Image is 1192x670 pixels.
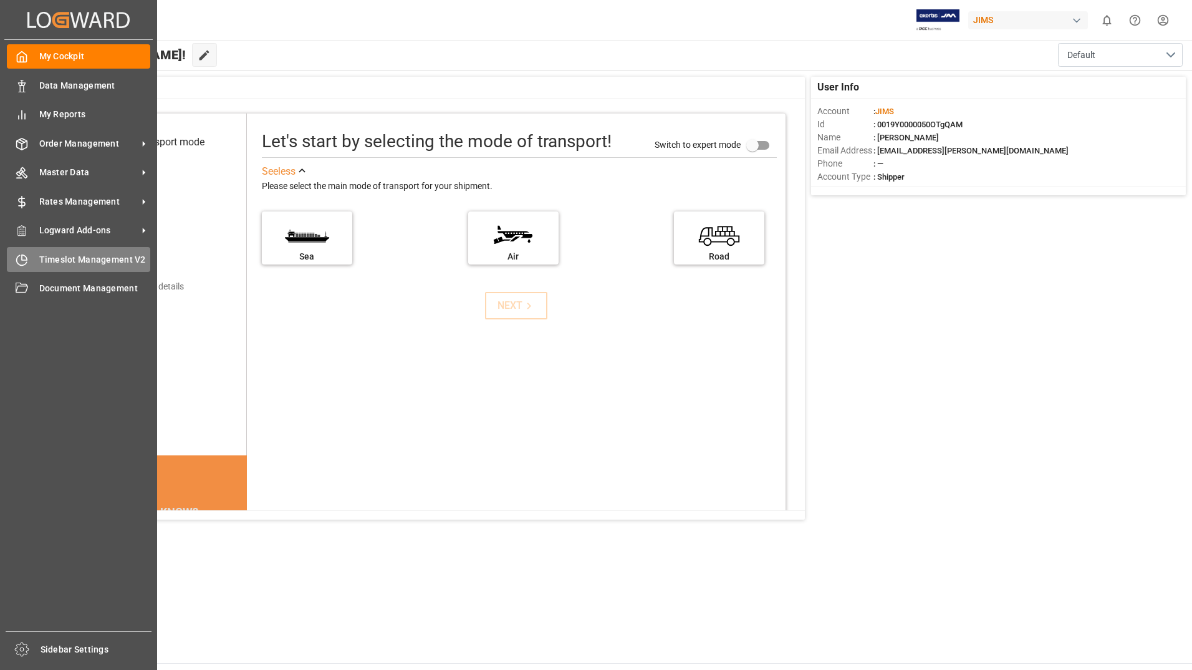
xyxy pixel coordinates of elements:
div: Road [680,250,758,263]
span: Hello [PERSON_NAME]! [52,43,186,67]
button: NEXT [485,292,547,319]
span: Account Type [817,170,873,183]
div: Please select the main mode of transport for your shipment. [262,179,777,194]
div: Let's start by selecting the mode of transport! [262,129,612,155]
span: : 0019Y0000050OTgQAM [873,120,963,129]
button: open menu [1058,43,1183,67]
span: Order Management [39,137,138,150]
span: Master Data [39,166,138,179]
a: Document Management [7,276,150,301]
span: Data Management [39,79,151,92]
span: User Info [817,80,859,95]
span: : [EMAIL_ADDRESS][PERSON_NAME][DOMAIN_NAME] [873,146,1069,155]
div: Sea [268,250,346,263]
span: : [873,107,894,116]
img: Exertis%20JAM%20-%20Email%20Logo.jpg_1722504956.jpg [916,9,959,31]
a: Timeslot Management V2 [7,247,150,271]
a: My Reports [7,102,150,127]
span: : — [873,159,883,168]
div: NEXT [497,298,536,313]
span: Phone [817,157,873,170]
span: Name [817,131,873,144]
span: Rates Management [39,195,138,208]
a: My Cockpit [7,44,150,69]
span: Logward Add-ons [39,224,138,237]
span: JIMS [875,107,894,116]
span: : Shipper [873,172,905,182]
span: Email Address [817,144,873,157]
div: Add shipping details [106,280,184,293]
button: show 0 new notifications [1093,6,1121,34]
span: Default [1067,49,1095,62]
span: My Reports [39,108,151,121]
span: Id [817,118,873,131]
span: My Cockpit [39,50,151,63]
button: JIMS [968,8,1093,32]
span: : [PERSON_NAME] [873,133,939,142]
div: JIMS [968,11,1088,29]
a: Data Management [7,73,150,97]
div: Air [474,250,552,263]
button: Help Center [1121,6,1149,34]
span: Sidebar Settings [41,643,152,656]
span: Switch to expert mode [655,139,741,149]
span: Timeslot Management V2 [39,253,151,266]
div: See less [262,164,296,179]
span: Document Management [39,282,151,295]
span: Account [817,105,873,118]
